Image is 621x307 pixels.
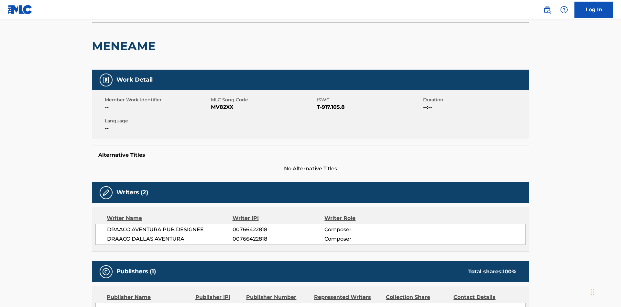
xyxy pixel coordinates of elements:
[314,293,381,301] div: Represented Writers
[102,76,110,84] img: Work Detail
[233,226,324,233] span: 00766422818
[503,268,516,275] span: 100 %
[211,103,315,111] span: MV82XX
[233,235,324,243] span: 00766422818
[107,226,233,233] span: DRAACO AVENTURA PUB DESIGNEE
[317,97,421,103] span: ISWC
[107,235,233,243] span: DRAACO DALLAS AVENTURA
[453,293,516,301] div: Contact Details
[92,39,159,53] h2: MENEAME
[116,76,153,84] h5: Work Detail
[233,214,325,222] div: Writer IPI
[107,293,191,301] div: Publisher Name
[543,6,551,14] img: search
[195,293,241,301] div: Publisher IPI
[317,103,421,111] span: T-917.105.8
[246,293,309,301] div: Publisher Number
[211,97,315,103] span: MLC Song Code
[560,6,568,14] img: help
[468,268,516,276] div: Total shares:
[105,118,209,124] span: Language
[558,3,571,16] div: Help
[116,189,148,196] h5: Writers (2)
[98,152,523,158] h5: Alternative Titles
[423,103,528,111] span: --:--
[386,293,449,301] div: Collection Share
[541,3,554,16] a: Public Search
[574,2,613,18] a: Log In
[105,97,209,103] span: Member Work Identifier
[324,235,408,243] span: Composer
[324,226,408,233] span: Composer
[102,189,110,197] img: Writers
[92,165,529,173] span: No Alternative Titles
[589,276,621,307] iframe: Chat Widget
[8,5,33,14] img: MLC Logo
[105,124,209,132] span: --
[324,214,408,222] div: Writer Role
[423,97,528,103] span: Duration
[107,214,233,222] div: Writer Name
[105,103,209,111] span: --
[102,268,110,276] img: Publishers
[116,268,156,275] h5: Publishers (1)
[591,282,594,302] div: Drag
